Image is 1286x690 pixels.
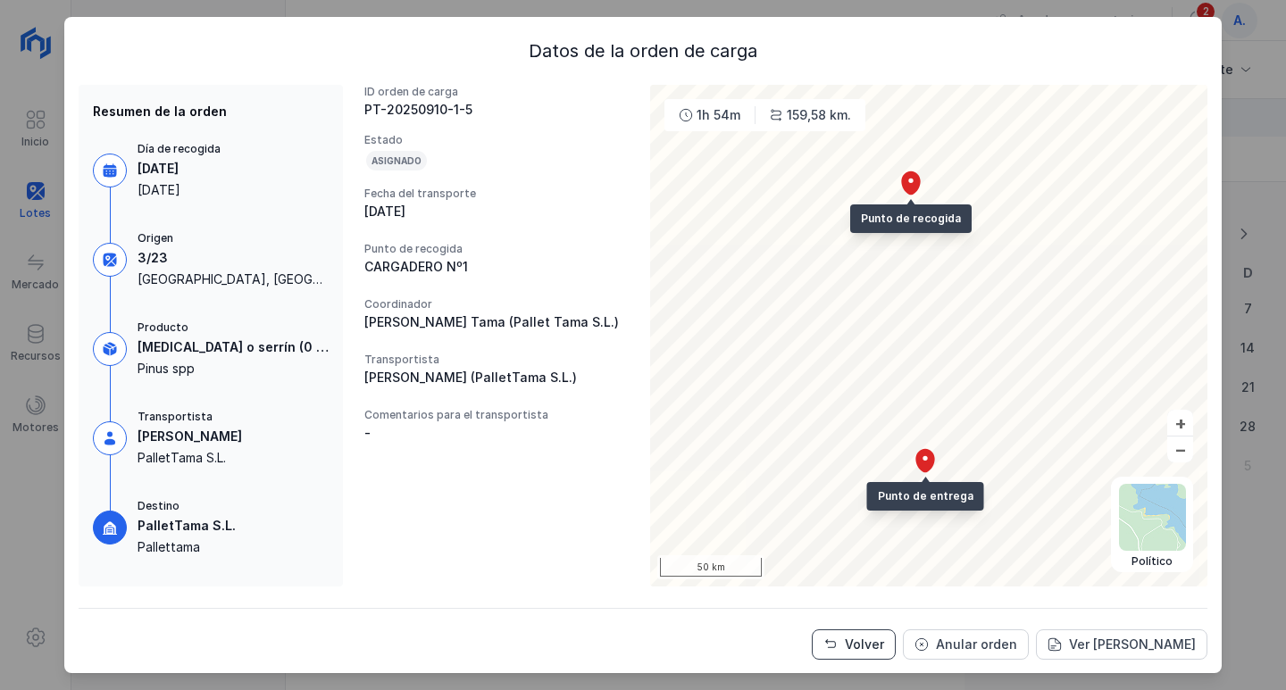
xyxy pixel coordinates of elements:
div: 159,58 km. [787,106,851,124]
div: PalletTama S.L. [138,517,236,535]
div: 1h 54m [697,106,740,124]
div: Político [1119,554,1186,569]
div: Asignado [364,149,429,172]
div: CARGADERO Nº1 [364,258,468,276]
div: PT-20250910-1-5 [364,101,472,119]
div: Fecha del transporte [364,187,629,201]
div: PalletTama S.L. [138,449,242,467]
div: [PERSON_NAME] [138,428,242,445]
div: Pallettama [138,538,236,556]
div: Transportista [364,353,629,367]
div: [MEDICAL_DATA] o serrín (0 - 0 m.) [138,338,329,356]
div: Resumen de la orden [93,103,329,121]
div: Comentarios para el transportista [364,408,629,422]
div: [DATE] [138,160,221,178]
div: Coordinador [364,297,629,312]
div: [PERSON_NAME] Tama (Pallet Tama S.L.) [364,313,619,331]
div: Datos de la orden de carga [79,38,1207,63]
button: Ver carta de portes [1036,629,1207,660]
div: Anular orden [936,636,1017,653]
button: – [1167,436,1193,462]
div: Estado [364,133,629,147]
div: 3/23 [138,249,329,267]
div: [PERSON_NAME] (PalletTama S.L.) [364,369,577,387]
div: Origen [138,231,329,245]
div: ID orden de carga [364,85,629,99]
div: [DATE] [138,181,221,199]
div: Día de recogida [138,142,221,156]
div: Transportista [138,410,242,424]
div: Volver [845,636,884,653]
div: Producto [138,320,329,335]
div: [GEOGRAPHIC_DATA], [GEOGRAPHIC_DATA], 40297, [GEOGRAPHIC_DATA] [138,270,329,288]
div: Ver [PERSON_NAME] [1069,636,1196,653]
div: Destino [138,499,236,513]
button: Anular orden [903,629,1029,660]
img: political.webp [1119,484,1186,551]
button: + [1167,410,1193,436]
div: Pinus spp [138,360,329,378]
div: Punto de recogida [364,242,629,256]
div: [DATE] [364,203,405,220]
button: Volver [812,629,896,660]
div: - [364,424,371,442]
